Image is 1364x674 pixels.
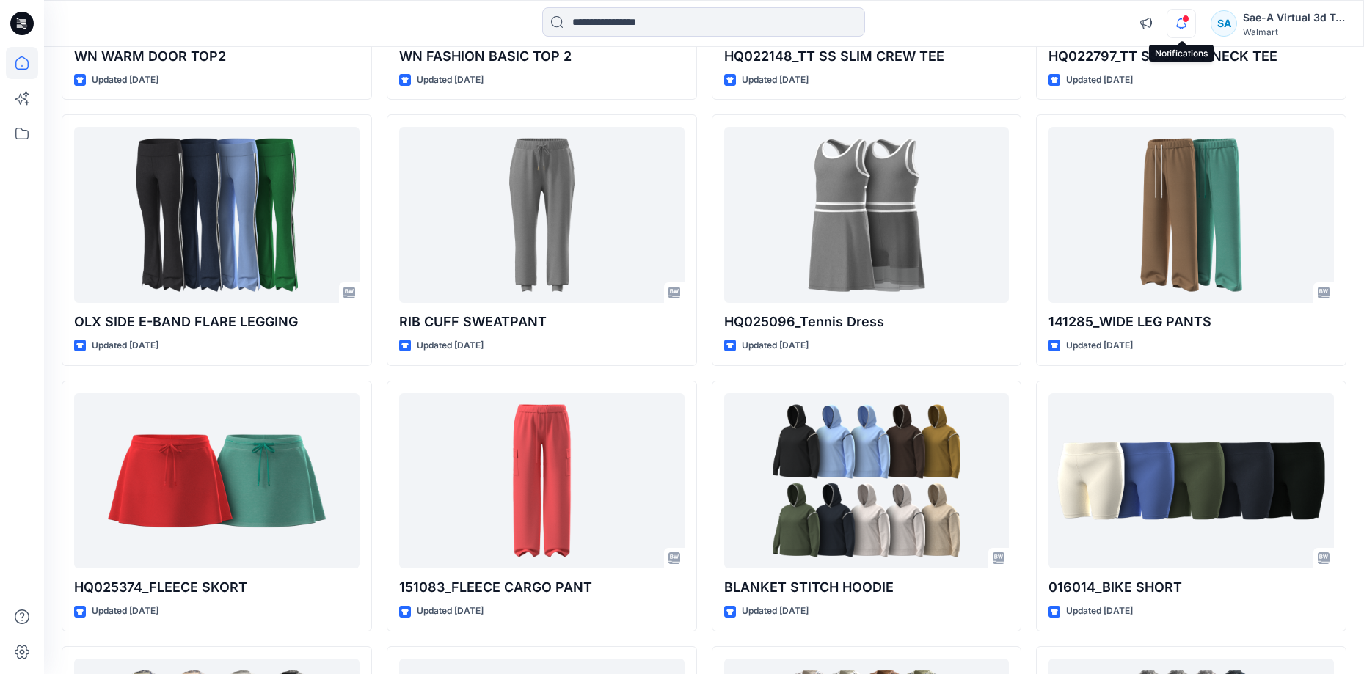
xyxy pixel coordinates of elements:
[74,393,360,569] a: HQ025374_FLEECE SKORT
[1048,46,1334,67] p: HQ022797_TT SS SLIM V NECK TEE
[92,604,158,619] p: Updated [DATE]
[1243,9,1346,26] div: Sae-A Virtual 3d Team
[724,127,1010,303] a: HQ025096_Tennis Dress
[1243,26,1346,37] div: Walmart
[724,46,1010,67] p: HQ022148_TT SS SLIM CREW TEE
[1048,577,1334,598] p: 016014_BIKE SHORT
[417,73,484,88] p: Updated [DATE]
[1048,312,1334,332] p: 141285_WIDE LEG PANTS
[399,312,685,332] p: RIB CUFF SWEATPANT
[724,577,1010,598] p: BLANKET STITCH HOODIE
[1066,73,1133,88] p: Updated [DATE]
[399,577,685,598] p: 151083_FLEECE CARGO PANT
[399,46,685,67] p: WN FASHION BASIC TOP 2
[92,338,158,354] p: Updated [DATE]
[417,604,484,619] p: Updated [DATE]
[1066,338,1133,354] p: Updated [DATE]
[92,73,158,88] p: Updated [DATE]
[417,338,484,354] p: Updated [DATE]
[724,393,1010,569] a: BLANKET STITCH HOODIE
[74,127,360,303] a: OLX SIDE E-BAND FLARE LEGGING
[399,127,685,303] a: RIB CUFF SWEATPANT
[742,73,809,88] p: Updated [DATE]
[1211,10,1237,37] div: SA
[724,312,1010,332] p: HQ025096_Tennis Dress
[1066,604,1133,619] p: Updated [DATE]
[74,312,360,332] p: OLX SIDE E-BAND FLARE LEGGING
[742,338,809,354] p: Updated [DATE]
[1048,127,1334,303] a: 141285_WIDE LEG PANTS
[399,393,685,569] a: 151083_FLEECE CARGO PANT
[1048,393,1334,569] a: 016014_BIKE SHORT
[74,46,360,67] p: WN WARM DOOR TOP2
[74,577,360,598] p: HQ025374_FLEECE SKORT
[742,604,809,619] p: Updated [DATE]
